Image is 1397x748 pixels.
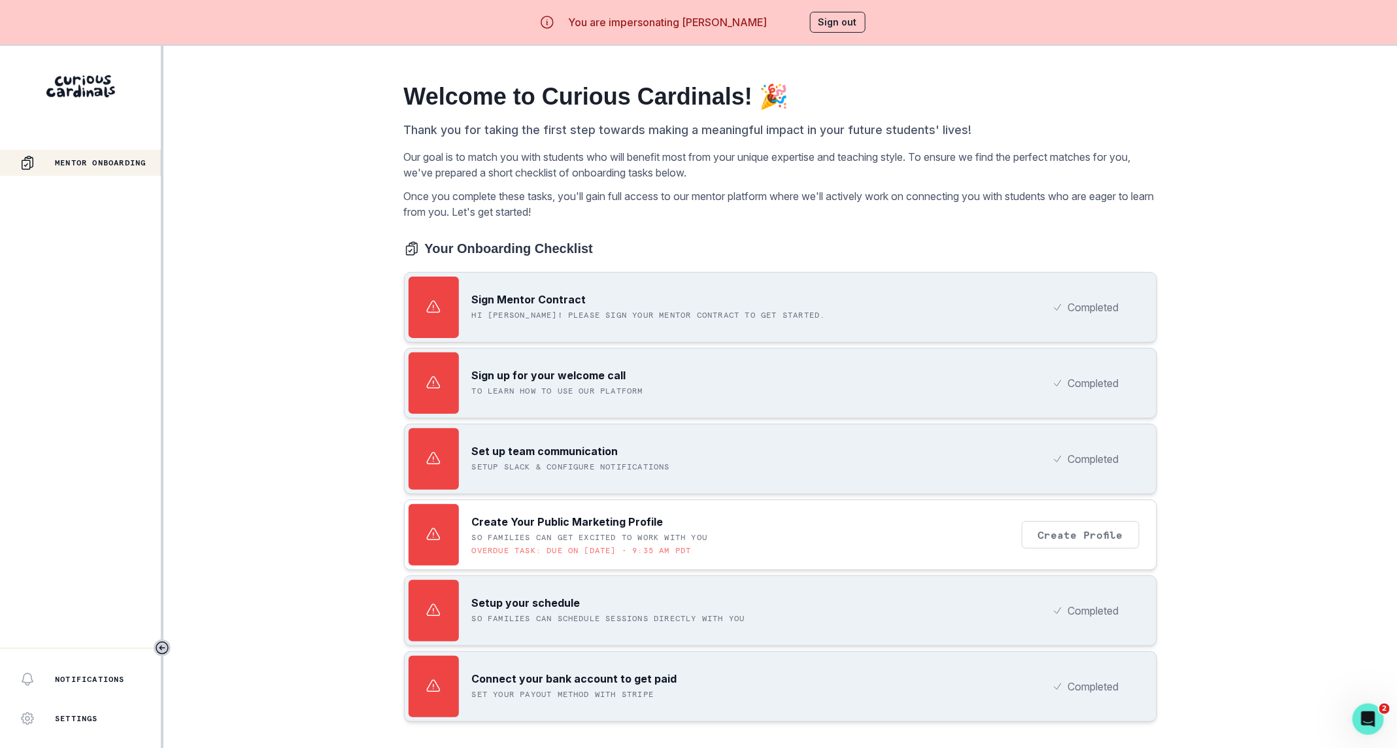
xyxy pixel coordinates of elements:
[1379,704,1390,714] span: 2
[472,462,670,472] p: Setup Slack & Configure Notifications
[1068,603,1119,619] p: Completed
[1068,451,1119,467] p: Completed
[568,14,767,30] p: You are impersonating [PERSON_NAME]
[154,639,171,656] button: Toggle sidebar
[404,121,972,139] p: Thank you for taking the first step towards making a meaningful impact in your future students' l...
[55,713,98,724] p: Settings
[472,532,708,543] p: SO FAMILIES CAN GET EXCITED TO WORK WITH YOU
[472,613,745,624] p: SO FAMILIES CAN SCHEDULE SESSIONS DIRECTLY WITH YOU
[425,241,593,256] h2: Your Onboarding Checklist
[46,75,115,97] img: Curious Cardinals Logo
[1022,521,1139,549] button: Create Profile
[404,188,1157,220] p: Once you complete these tasks, you'll gain full access to our mentor platform where we'll activel...
[472,671,677,687] p: Connect your bank account to get paid
[1353,704,1384,735] iframe: Intercom live chat
[472,545,692,556] p: Overdue task: Due on [DATE] • 9:35 AM PDT
[810,12,866,33] button: Sign out
[1068,679,1119,694] p: Completed
[1068,375,1119,391] p: Completed
[55,674,125,685] p: Notifications
[404,82,788,110] h1: Welcome to Curious Cardinals! 🎉
[472,514,664,530] p: Create Your Public Marketing Profile
[1068,299,1119,315] p: Completed
[472,595,581,611] p: Setup your schedule
[55,158,146,168] p: Mentor Onboarding
[472,689,654,700] p: Set your payout method with Stripe
[472,292,586,307] p: Sign Mentor Contract
[404,149,1157,180] p: Our goal is to match you with students who will benefit most from your unique expertise and teach...
[472,310,826,320] p: Hi [PERSON_NAME]! Please sign your mentor contract to get started.
[472,367,626,383] p: Sign up for your welcome call
[472,443,618,459] p: Set up team communication
[472,386,643,396] p: To learn how to use our platform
